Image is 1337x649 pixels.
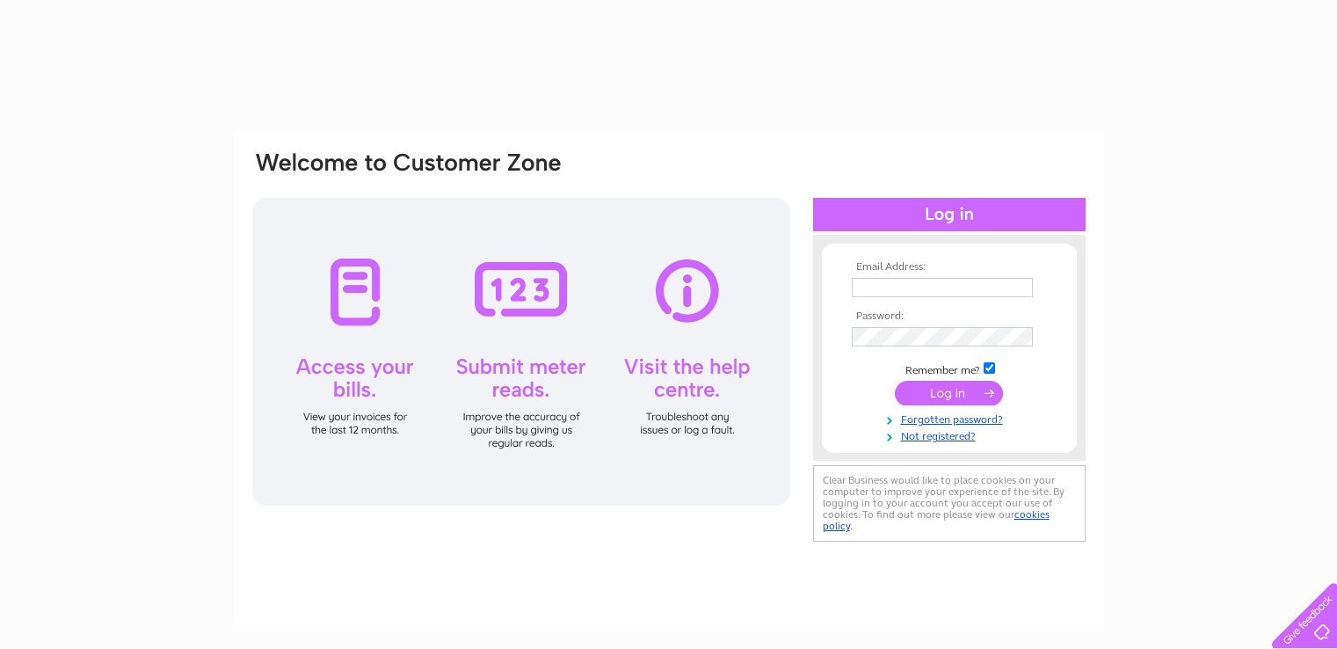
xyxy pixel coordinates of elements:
th: Password: [847,310,1051,323]
a: Not registered? [852,427,1051,443]
a: cookies policy [823,508,1050,532]
div: Clear Business would like to place cookies on your computer to improve your experience of the sit... [813,465,1086,542]
input: Submit [895,381,1003,405]
td: Remember me? [847,360,1051,377]
a: Forgotten password? [852,410,1051,427]
th: Email Address: [847,261,1051,273]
